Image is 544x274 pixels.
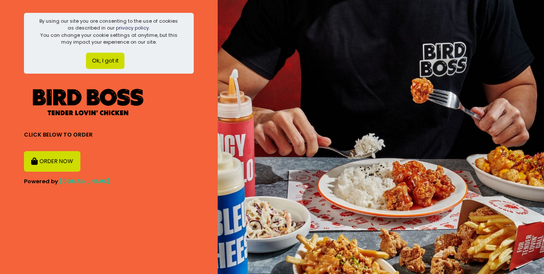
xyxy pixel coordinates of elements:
[116,24,150,31] a: privacy policy.
[24,131,93,139] b: CLICK BELOW TO ORDER
[59,177,110,185] a: [DOMAIN_NAME]
[24,177,194,186] div: Powered by
[86,53,124,69] button: Ok, I got it
[24,151,80,172] button: ORDER NOW
[38,18,180,46] div: By using our site you are consenting to the use of cookies as described in our You can change you...
[24,79,152,125] img: Bird Boss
